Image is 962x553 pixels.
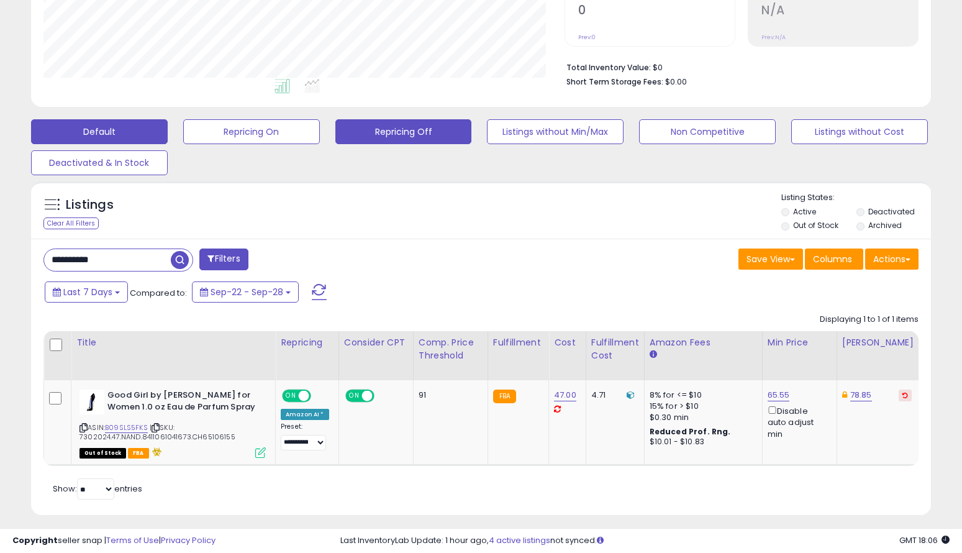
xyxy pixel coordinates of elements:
h2: 0 [578,3,735,20]
button: Actions [865,249,919,270]
button: Last 7 Days [45,281,128,303]
span: Last 7 Days [63,286,112,298]
strong: Copyright [12,534,58,546]
a: 65.55 [768,389,790,401]
div: Last InventoryLab Update: 1 hour ago, not synced. [340,535,950,547]
div: Comp. Price Threshold [419,336,483,362]
a: Terms of Use [106,534,159,546]
span: All listings that are currently out of stock and unavailable for purchase on Amazon [79,448,126,459]
button: Sep-22 - Sep-28 [192,281,299,303]
span: OFF [309,391,329,401]
span: Show: entries [53,483,142,495]
label: Deactivated [868,206,915,217]
div: Fulfillment [493,336,543,349]
div: Amazon Fees [650,336,757,349]
span: OFF [372,391,392,401]
b: Total Inventory Value: [566,62,651,73]
div: [PERSON_NAME] [842,336,916,349]
button: Non Competitive [639,119,776,144]
div: Disable auto adjust min [768,404,827,440]
span: Columns [813,253,852,265]
small: Amazon Fees. [650,349,657,360]
span: Compared to: [130,287,187,299]
li: $0 [566,59,909,74]
button: Deactivated & In Stock [31,150,168,175]
div: ASIN: [79,390,266,457]
span: Sep-22 - Sep-28 [211,286,283,298]
div: Clear All Filters [43,217,99,229]
label: Archived [868,220,902,231]
a: 4 active listings [489,534,550,546]
div: Preset: [281,423,329,450]
div: Cost [554,336,581,349]
a: 78.85 [850,389,872,401]
h2: N/A [761,3,918,20]
h5: Listings [66,196,114,214]
div: 15% for > $10 [650,401,753,412]
p: Listing States: [781,192,931,204]
b: Reduced Prof. Rng. [650,426,731,437]
span: $0.00 [665,76,687,88]
button: Listings without Min/Max [487,119,624,144]
span: FBA [128,448,149,459]
button: Listings without Cost [791,119,928,144]
div: 91 [419,390,478,401]
small: Prev: N/A [761,34,786,41]
div: $0.30 min [650,412,753,423]
div: 8% for <= $10 [650,390,753,401]
label: Out of Stock [793,220,838,231]
div: Fulfillment Cost [591,336,639,362]
div: Title [76,336,270,349]
div: 4.71 [591,390,635,401]
small: Prev: 0 [578,34,596,41]
small: FBA [493,390,516,403]
button: Filters [199,249,248,270]
i: hazardous material [149,447,162,456]
button: Save View [738,249,803,270]
div: Repricing [281,336,334,349]
div: Amazon AI * [281,409,329,420]
a: 47.00 [554,389,576,401]
div: Displaying 1 to 1 of 1 items [820,314,919,326]
div: seller snap | | [12,535,216,547]
span: 2025-10-6 18:06 GMT [899,534,950,546]
button: Default [31,119,168,144]
span: ON [283,391,299,401]
a: Privacy Policy [161,534,216,546]
button: Repricing Off [335,119,472,144]
a: B09SLS5FKS [105,423,148,433]
button: Columns [805,249,863,270]
div: Min Price [768,336,832,349]
span: ON [347,391,362,401]
b: Short Term Storage Fees: [566,76,663,87]
button: Repricing On [183,119,320,144]
img: 31MoAZgBaGL._SL40_.jpg [79,390,104,414]
div: Consider CPT [344,336,408,349]
label: Active [793,206,816,217]
span: | SKU: 7302024.47.NAND.8411061041673.CH65106155 [79,423,235,441]
b: Good Girl by [PERSON_NAME] for Women 1.0 oz Eau de Parfum Spray [107,390,258,416]
div: $10.01 - $10.83 [650,437,753,447]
